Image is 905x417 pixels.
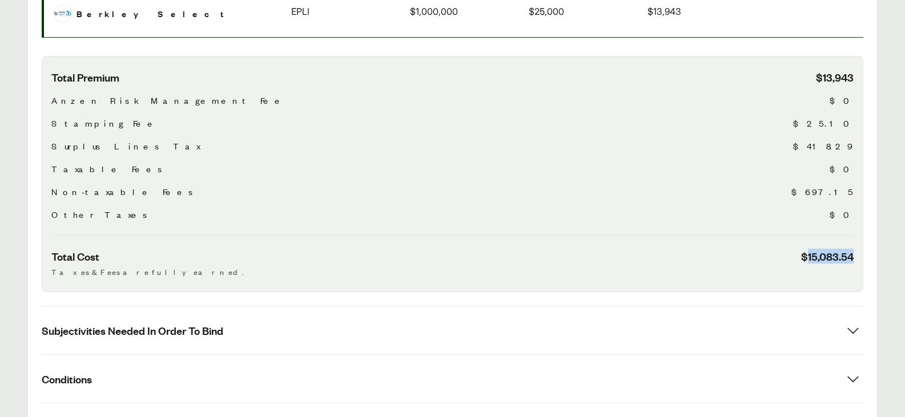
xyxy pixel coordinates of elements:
[51,266,854,278] p: Taxes & Fees are fully earned.
[791,185,854,199] span: $697.15
[410,5,458,18] span: $1,000,000
[529,5,564,18] span: $25,000
[51,249,99,264] span: Total Cost
[42,306,863,354] button: Subjectivities Needed In Order To Bind
[42,372,92,386] span: Conditions
[647,5,681,18] span: $13,943
[42,323,223,338] span: Subjectivities Needed In Order To Bind
[77,7,230,21] span: Berkley Select
[51,139,200,153] span: Surplus Lines Tax
[51,116,159,130] span: Stamping Fee
[42,355,863,403] button: Conditions
[830,94,854,107] span: $0
[51,162,167,176] span: Taxable Fees
[801,249,854,264] span: $15,083.54
[816,70,854,84] span: $13,943
[51,185,198,199] span: Non-taxable Fees
[793,116,854,130] span: $25.10
[51,70,119,84] span: Total Premium
[54,5,71,22] img: Berkley Select logo
[291,5,309,18] span: EPLI
[793,139,854,153] span: $418.29
[51,208,152,221] span: Other Taxes
[51,94,286,107] span: Anzen Risk Management Fee
[830,162,854,176] span: $0
[830,208,854,221] span: $0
